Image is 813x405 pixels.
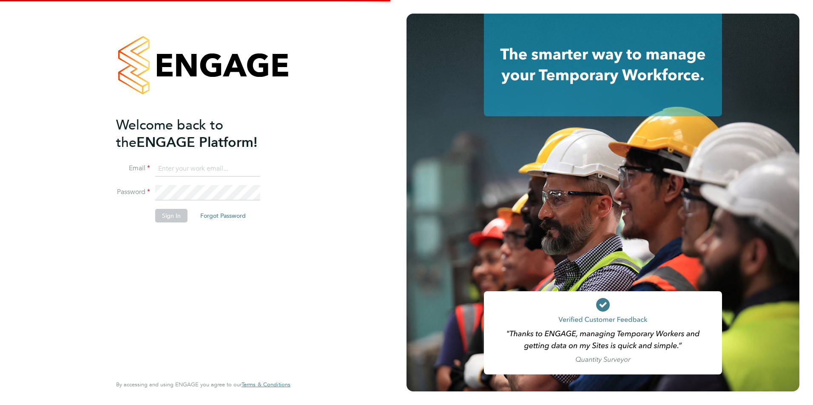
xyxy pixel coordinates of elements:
[242,381,290,388] a: Terms & Conditions
[116,116,282,151] h2: ENGAGE Platform!
[193,209,253,222] button: Forgot Password
[155,161,260,177] input: Enter your work email...
[242,381,290,388] span: Terms & Conditions
[155,209,188,222] button: Sign In
[116,381,290,388] span: By accessing and using ENGAGE you agree to our
[116,117,223,151] span: Welcome back to the
[116,164,150,173] label: Email
[116,188,150,197] label: Password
